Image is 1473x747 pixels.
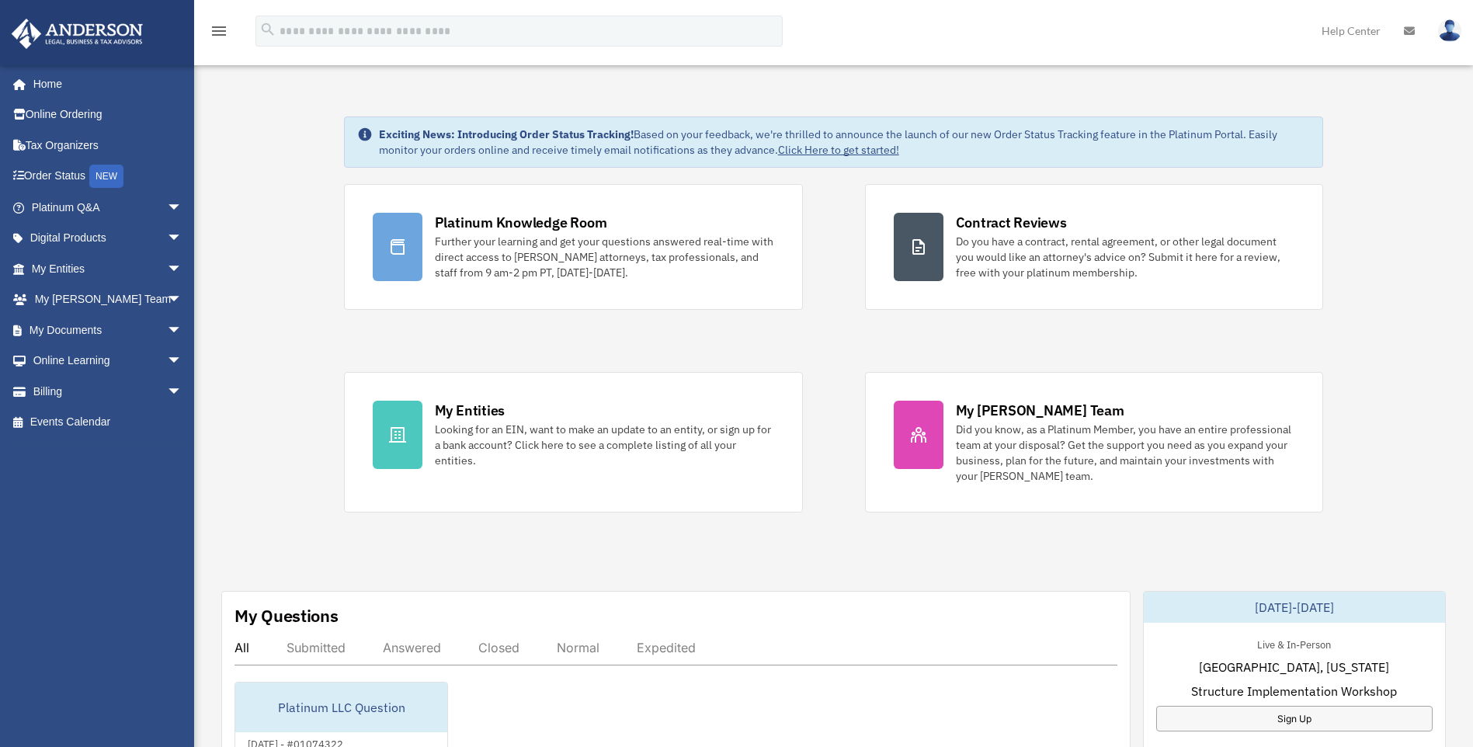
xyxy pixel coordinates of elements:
[11,284,206,315] a: My [PERSON_NAME] Teamarrow_drop_down
[167,346,198,377] span: arrow_drop_down
[478,640,519,655] div: Closed
[11,99,206,130] a: Online Ordering
[1144,592,1445,623] div: [DATE]-[DATE]
[235,683,447,732] div: Platinum LLC Question
[637,640,696,655] div: Expedited
[11,376,206,407] a: Billingarrow_drop_down
[11,161,206,193] a: Order StatusNEW
[259,21,276,38] i: search
[7,19,148,49] img: Anderson Advisors Platinum Portal
[865,184,1324,310] a: Contract Reviews Do you have a contract, rental agreement, or other legal document you would like...
[11,253,206,284] a: My Entitiesarrow_drop_down
[1199,658,1389,676] span: [GEOGRAPHIC_DATA], [US_STATE]
[1191,682,1397,700] span: Structure Implementation Workshop
[167,223,198,255] span: arrow_drop_down
[956,401,1124,420] div: My [PERSON_NAME] Team
[435,234,774,280] div: Further your learning and get your questions answered real-time with direct access to [PERSON_NAM...
[167,284,198,316] span: arrow_drop_down
[557,640,599,655] div: Normal
[956,234,1295,280] div: Do you have a contract, rental agreement, or other legal document you would like an attorney's ad...
[344,372,803,512] a: My Entities Looking for an EIN, want to make an update to an entity, or sign up for a bank accoun...
[1438,19,1461,42] img: User Pic
[234,640,249,655] div: All
[435,401,505,420] div: My Entities
[379,127,634,141] strong: Exciting News: Introducing Order Status Tracking!
[210,27,228,40] a: menu
[11,346,206,377] a: Online Learningarrow_drop_down
[344,184,803,310] a: Platinum Knowledge Room Further your learning and get your questions answered real-time with dire...
[234,604,339,627] div: My Questions
[956,213,1067,232] div: Contract Reviews
[435,422,774,468] div: Looking for an EIN, want to make an update to an entity, or sign up for a bank account? Click her...
[11,407,206,438] a: Events Calendar
[956,422,1295,484] div: Did you know, as a Platinum Member, you have an entire professional team at your disposal? Get th...
[865,372,1324,512] a: My [PERSON_NAME] Team Did you know, as a Platinum Member, you have an entire professional team at...
[167,314,198,346] span: arrow_drop_down
[435,213,607,232] div: Platinum Knowledge Room
[287,640,346,655] div: Submitted
[383,640,441,655] div: Answered
[89,165,123,188] div: NEW
[11,192,206,223] a: Platinum Q&Aarrow_drop_down
[167,192,198,224] span: arrow_drop_down
[11,223,206,254] a: Digital Productsarrow_drop_down
[210,22,228,40] i: menu
[778,143,899,157] a: Click Here to get started!
[11,68,198,99] a: Home
[167,253,198,285] span: arrow_drop_down
[379,127,1311,158] div: Based on your feedback, we're thrilled to announce the launch of our new Order Status Tracking fe...
[11,314,206,346] a: My Documentsarrow_drop_down
[1156,706,1433,731] a: Sign Up
[167,376,198,408] span: arrow_drop_down
[1245,635,1343,651] div: Live & In-Person
[11,130,206,161] a: Tax Organizers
